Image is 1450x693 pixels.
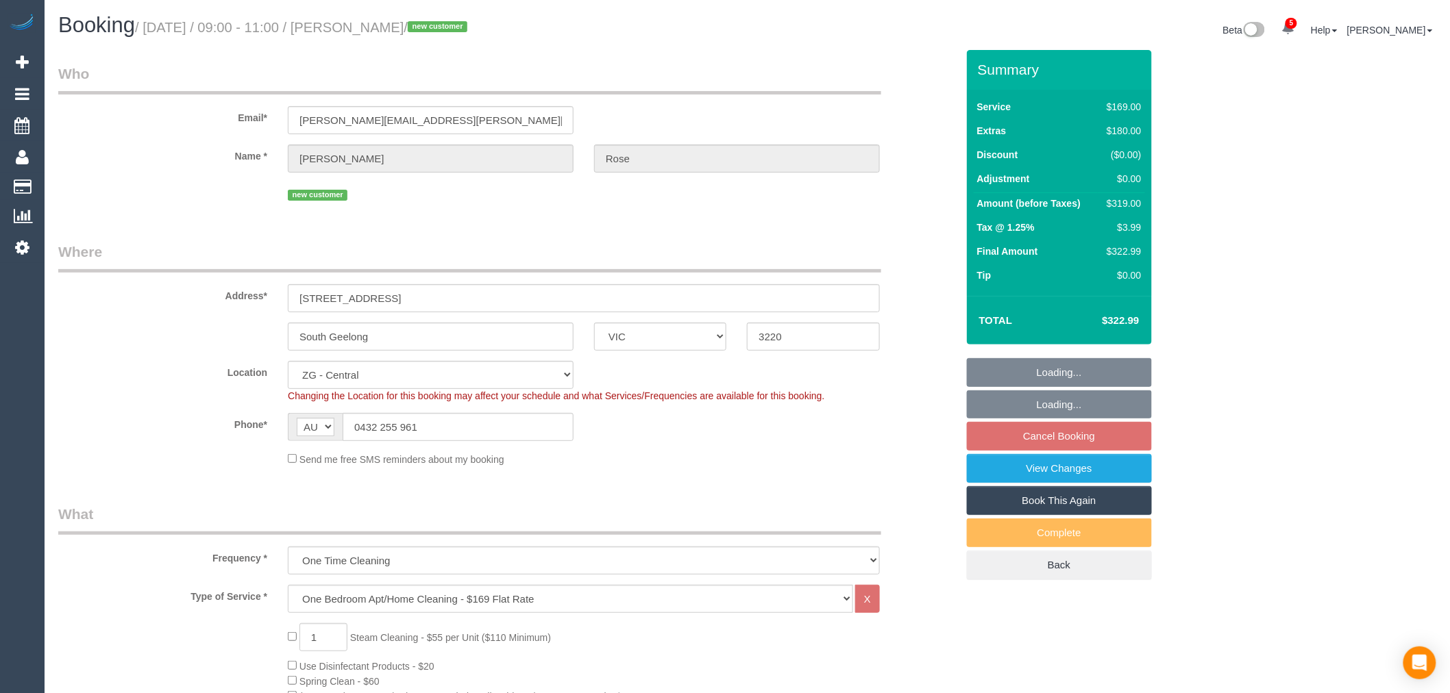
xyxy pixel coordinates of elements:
h4: $322.99 [1061,315,1139,327]
span: Send me free SMS reminders about my booking [299,454,504,465]
legend: Where [58,242,881,273]
label: Discount [977,148,1018,162]
small: / [DATE] / 09:00 - 11:00 / [PERSON_NAME] [135,20,471,35]
input: Email* [288,106,574,134]
label: Service [977,100,1011,114]
input: Post Code* [747,323,879,351]
label: Tip [977,268,992,282]
div: $319.00 [1101,197,1141,210]
div: $0.00 [1101,268,1141,282]
label: Extras [977,124,1007,138]
label: Address* [48,284,278,303]
a: 5 [1275,14,1301,44]
div: $0.00 [1101,172,1141,186]
label: Location [48,361,278,379]
h3: Summary [978,62,1145,77]
a: Beta [1223,25,1266,36]
label: Type of Service * [48,585,278,603]
div: ($0.00) [1101,148,1141,162]
input: First Name* [288,144,574,173]
strong: Total [979,314,1013,326]
label: Final Amount [977,244,1038,258]
div: $180.00 [1101,124,1141,138]
div: $3.99 [1101,220,1141,234]
span: Use Disinfectant Products - $20 [299,661,434,672]
input: Last Name* [594,144,880,173]
span: / [404,20,472,35]
a: Back [967,551,1152,579]
label: Email* [48,106,278,125]
a: [PERSON_NAME] [1347,25,1433,36]
span: Changing the Location for this booking may affect your schedule and what Services/Frequencies are... [288,390,824,401]
a: View Changes [967,454,1152,483]
a: Book This Again [967,486,1152,515]
legend: What [58,504,881,535]
a: Help [1311,25,1338,36]
img: Automaid Logo [8,14,36,33]
label: Amount (before Taxes) [977,197,1081,210]
span: 5 [1286,18,1297,29]
label: Name * [48,144,278,163]
label: Phone* [48,413,278,431]
span: Booking [58,13,135,37]
div: $169.00 [1101,100,1141,114]
span: Spring Clean - $60 [299,676,380,687]
div: Open Intercom Messenger [1403,646,1436,679]
label: Tax @ 1.25% [977,220,1035,234]
input: Suburb* [288,323,574,351]
span: new customer [408,21,467,32]
label: Adjustment [977,172,1030,186]
span: Steam Cleaning - $55 per Unit ($110 Minimum) [350,632,551,643]
div: $322.99 [1101,244,1141,258]
img: New interface [1242,22,1265,40]
legend: Who [58,64,881,94]
label: Frequency * [48,546,278,565]
input: Phone* [343,413,574,441]
span: new customer [288,190,347,201]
